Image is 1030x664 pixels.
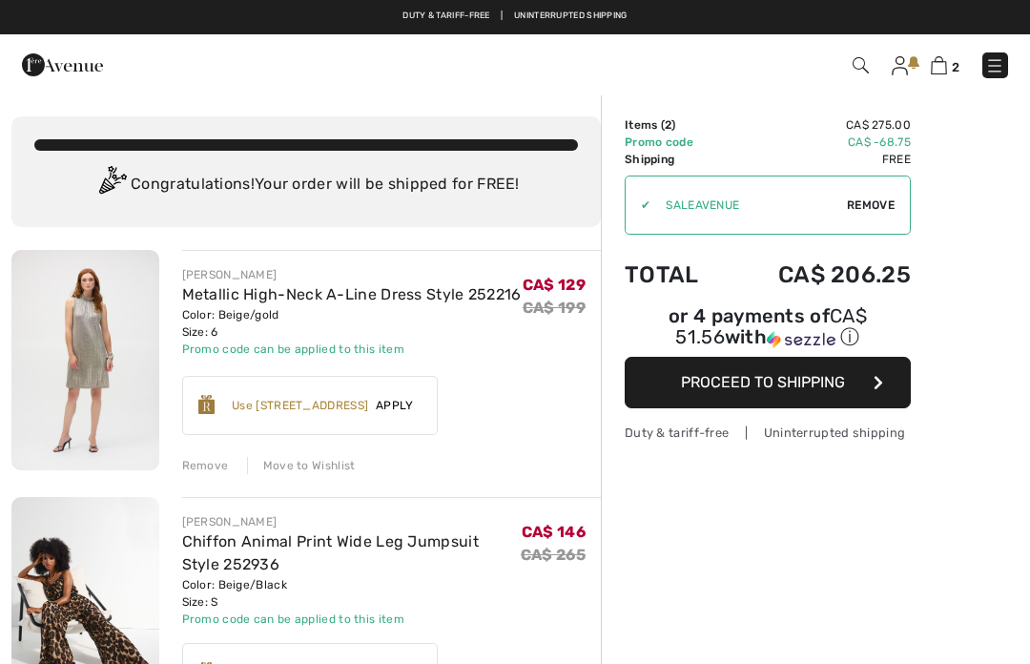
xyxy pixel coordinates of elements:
[182,285,522,303] a: Metallic High-Neck A-Line Dress Style 252216
[626,197,650,214] div: ✔
[247,457,356,474] div: Move to Wishlist
[198,395,216,414] img: Reward-Logo.svg
[892,56,908,75] img: My Info
[368,397,422,414] span: Apply
[681,373,845,391] span: Proceed to Shipping
[625,242,727,307] td: Total
[182,513,521,530] div: [PERSON_NAME]
[727,151,911,168] td: Free
[665,118,671,132] span: 2
[625,307,911,350] div: or 4 payments of with
[182,576,521,611] div: Color: Beige/Black Size: S
[675,304,867,348] span: CA$ 51.56
[182,611,521,628] div: Promo code can be applied to this item
[952,60,959,74] span: 2
[22,46,103,84] img: 1ère Avenue
[521,546,586,564] s: CA$ 265
[523,299,586,317] s: CA$ 199
[522,523,586,541] span: CA$ 146
[931,56,947,74] img: Shopping Bag
[182,306,522,341] div: Color: Beige/gold Size: 6
[650,176,847,234] input: Promo code
[93,166,131,204] img: Congratulation2.svg
[625,151,727,168] td: Shipping
[985,56,1004,75] img: Menu
[847,197,895,214] span: Remove
[34,166,578,204] div: Congratulations! Your order will be shipped for FREE!
[727,116,911,134] td: CA$ 275.00
[853,57,869,73] img: Search
[22,54,103,73] a: 1ère Avenue
[625,134,727,151] td: Promo code
[182,341,522,358] div: Promo code can be applied to this item
[182,266,522,283] div: [PERSON_NAME]
[625,357,911,408] button: Proceed to Shipping
[767,331,835,348] img: Sezzle
[625,424,911,442] div: Duty & tariff-free | Uninterrupted shipping
[182,532,479,573] a: Chiffon Animal Print Wide Leg Jumpsuit Style 252936
[11,250,159,470] img: Metallic High-Neck A-Line Dress Style 252216
[182,457,229,474] div: Remove
[625,307,911,357] div: or 4 payments ofCA$ 51.56withSezzle Click to learn more about Sezzle
[523,276,586,294] span: CA$ 129
[625,116,727,134] td: Items ( )
[727,134,911,151] td: CA$ -68.75
[727,242,911,307] td: CA$ 206.25
[232,397,368,414] div: Use [STREET_ADDRESS]
[931,53,959,76] a: 2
